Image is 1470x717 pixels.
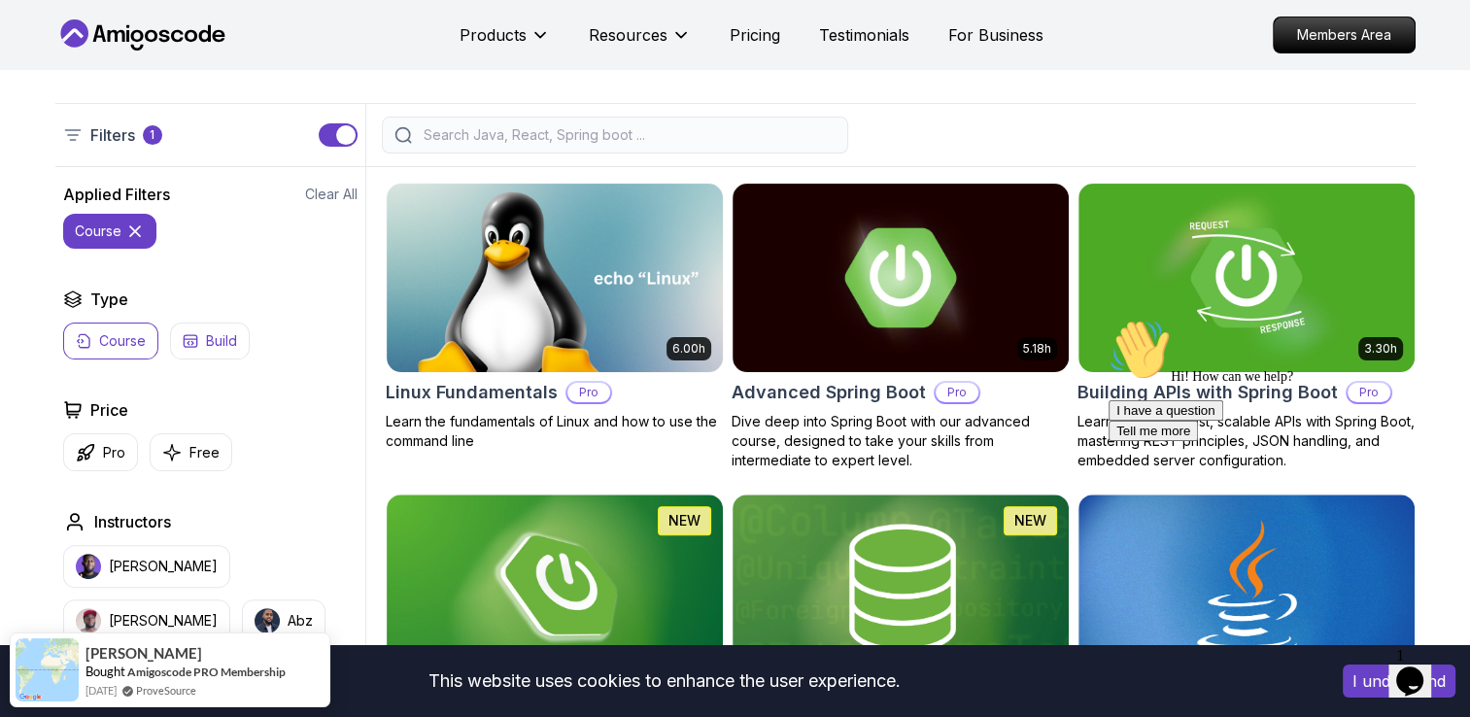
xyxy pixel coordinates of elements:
img: provesource social proof notification image [16,638,79,701]
p: Course [99,331,146,351]
p: Build [206,331,237,351]
p: 5.18h [1023,341,1051,357]
span: Hi! How can we help? [8,58,192,73]
input: Search Java, React, Spring boot ... [420,125,836,145]
img: Building APIs with Spring Boot card [1078,184,1415,372]
p: Abz [288,611,313,631]
button: Tell me more [8,110,97,130]
a: Pricing [730,23,780,47]
img: instructor img [255,608,280,633]
p: 6.00h [672,341,705,357]
button: course [63,214,156,249]
button: instructor imgAbz [242,599,325,642]
h2: Instructors [94,510,171,533]
a: Linux Fundamentals card6.00hLinux FundamentalsProLearn the fundamentals of Linux and how to use t... [386,183,724,451]
button: Free [150,433,232,471]
button: Accept cookies [1343,665,1455,698]
h2: Building APIs with Spring Boot [1077,379,1338,406]
p: Products [460,23,527,47]
p: Pro [936,383,978,402]
img: Advanced Spring Boot card [733,184,1069,372]
h2: Price [90,398,128,422]
img: Spring Data JPA card [733,495,1069,683]
button: Clear All [305,185,358,204]
span: [PERSON_NAME] [85,645,202,662]
div: 👋Hi! How can we help?I have a questionTell me more [8,8,358,130]
span: Bought [85,664,125,679]
p: NEW [668,511,701,530]
p: [PERSON_NAME] [109,611,218,631]
div: This website uses cookies to enhance the user experience. [15,660,1314,702]
p: Learn to build robust, scalable APIs with Spring Boot, mastering REST principles, JSON handling, ... [1077,412,1416,470]
iframe: chat widget [1388,639,1451,698]
a: Building APIs with Spring Boot card3.30hBuilding APIs with Spring BootProLearn to build robust, s... [1077,183,1416,470]
p: Pro [567,383,610,402]
p: 1 [150,127,154,143]
a: Testimonials [819,23,909,47]
h2: Advanced Spring Boot [732,379,926,406]
h2: Linux Fundamentals [386,379,558,406]
a: ProveSource [136,682,196,699]
button: Products [460,23,550,62]
button: Build [170,323,250,359]
p: NEW [1014,511,1046,530]
img: Spring Boot for Beginners card [387,495,723,683]
h2: Type [90,288,128,311]
p: Resources [589,23,667,47]
button: Pro [63,433,138,471]
button: Course [63,323,158,359]
img: Linux Fundamentals card [387,184,723,372]
img: Java for Beginners card [1078,495,1415,683]
p: Filters [90,123,135,147]
span: [DATE] [85,682,117,699]
p: Free [189,443,220,462]
img: instructor img [76,608,101,633]
h2: Applied Filters [63,183,170,206]
p: Members Area [1274,17,1415,52]
a: Amigoscode PRO Membership [127,665,286,679]
p: Learn the fundamentals of Linux and how to use the command line [386,412,724,451]
p: course [75,222,121,241]
button: instructor img[PERSON_NAME] [63,545,230,588]
p: [PERSON_NAME] [109,557,218,576]
button: instructor img[PERSON_NAME] [63,599,230,642]
img: :wave: [8,8,70,70]
p: Dive deep into Spring Boot with our advanced course, designed to take your skills from intermedia... [732,412,1070,470]
button: Resources [589,23,691,62]
iframe: chat widget [1101,311,1451,630]
a: For Business [948,23,1043,47]
button: I have a question [8,89,122,110]
a: Advanced Spring Boot card5.18hAdvanced Spring BootProDive deep into Spring Boot with our advanced... [732,183,1070,470]
p: Pro [103,443,125,462]
a: Members Area [1273,17,1416,53]
img: instructor img [76,554,101,579]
